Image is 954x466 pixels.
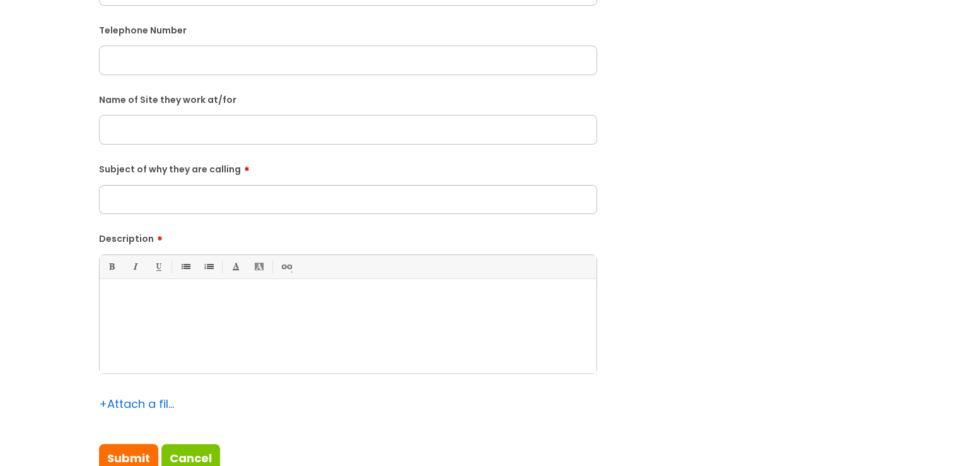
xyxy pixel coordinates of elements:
a: Font Color [228,259,243,275]
a: Italic (Ctrl-I) [127,259,143,275]
label: Subject of why they are calling [99,160,597,175]
label: Telephone Number [99,23,597,36]
span: + [99,396,107,412]
a: Link [278,259,294,275]
a: Back Color [251,259,267,275]
a: Bold (Ctrl-B) [103,259,119,275]
a: 1. Ordered List (Ctrl-Shift-8) [201,259,216,275]
label: Name of Site they work at/for [99,92,597,105]
label: Description [99,229,597,244]
a: • Unordered List (Ctrl-Shift-7) [177,259,193,275]
a: Underline(Ctrl-U) [150,259,166,275]
div: Attach a file [99,394,175,414]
